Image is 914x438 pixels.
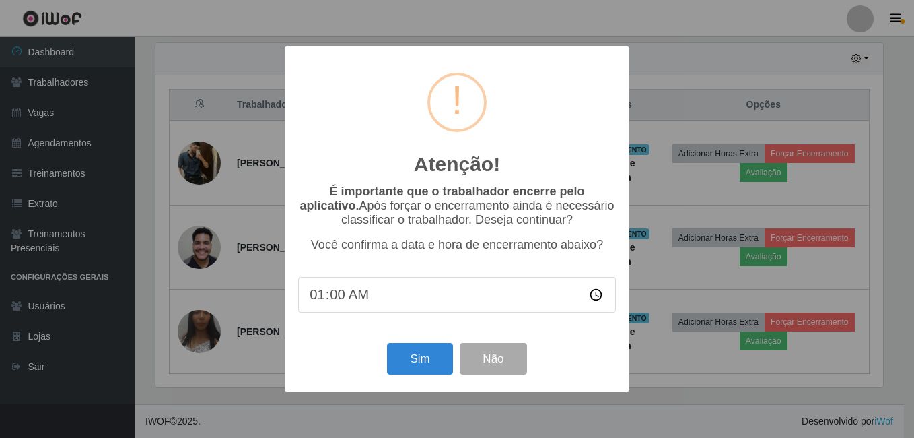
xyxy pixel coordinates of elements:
h2: Atenção! [414,152,500,177]
p: Após forçar o encerramento ainda é necessário classificar o trabalhador. Deseja continuar? [298,185,616,227]
button: Não [460,343,526,375]
p: Você confirma a data e hora de encerramento abaixo? [298,238,616,252]
b: É importante que o trabalhador encerre pelo aplicativo. [300,185,584,212]
button: Sim [387,343,452,375]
